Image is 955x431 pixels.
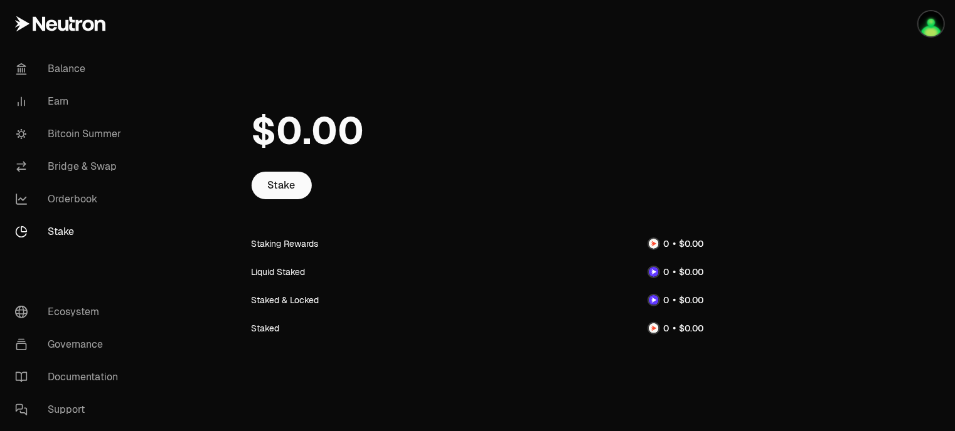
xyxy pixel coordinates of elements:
a: Balance [5,53,136,85]
div: Staking Rewards [252,237,319,250]
a: Support [5,393,136,426]
img: NTRN Logo [649,323,659,333]
div: Liquid Staked [252,266,306,278]
div: Staked [252,322,280,335]
a: Ecosystem [5,296,136,328]
a: Documentation [5,361,136,393]
img: Ferno [919,11,944,36]
div: Staked & Locked [252,294,319,306]
a: Stake [252,172,312,199]
img: dNTRN Logo [649,295,659,305]
img: NTRN Logo [649,239,659,249]
a: Bridge & Swap [5,150,136,183]
img: dNTRN Logo [649,267,659,277]
a: Orderbook [5,183,136,215]
a: Stake [5,215,136,248]
a: Bitcoin Summer [5,118,136,150]
a: Earn [5,85,136,118]
a: Governance [5,328,136,361]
